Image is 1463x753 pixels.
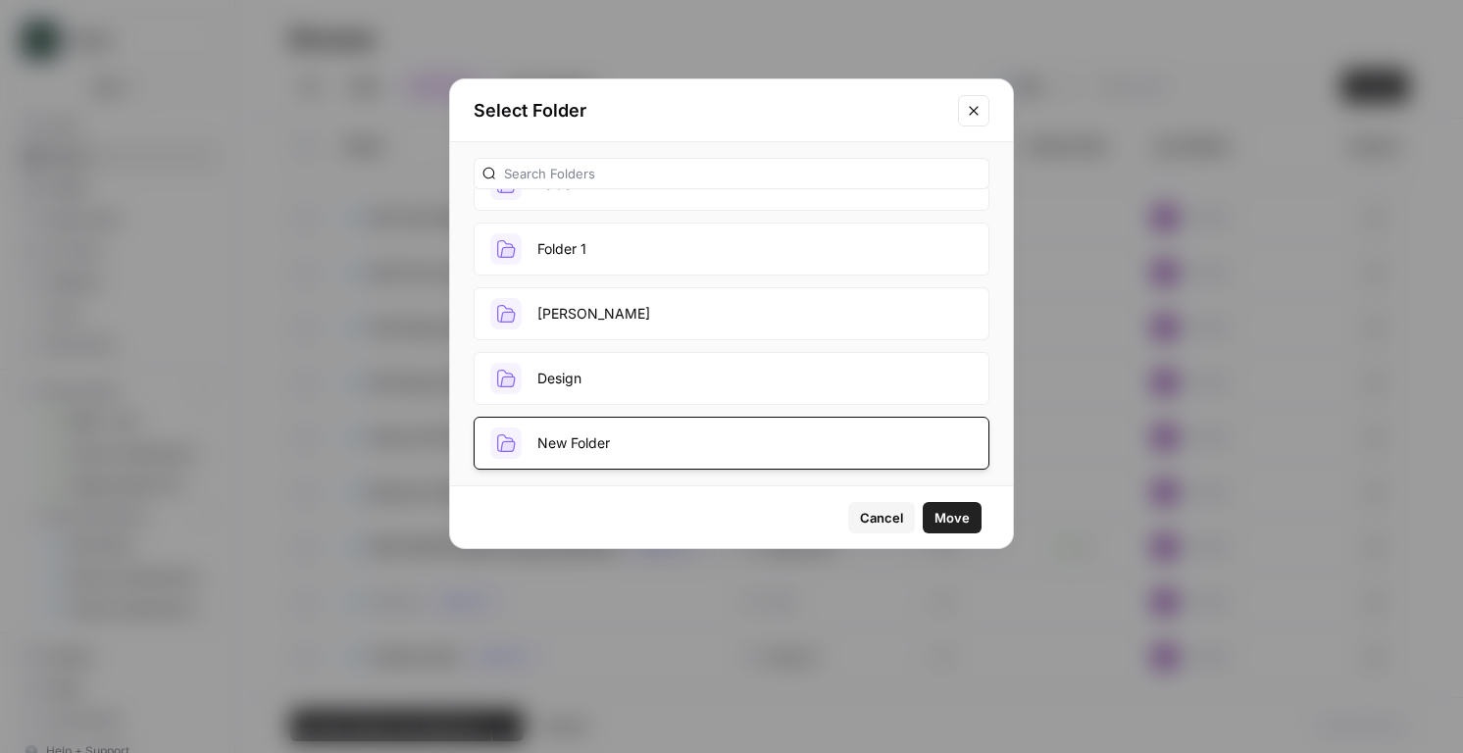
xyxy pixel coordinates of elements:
button: Close modal [958,95,989,126]
button: Cancel [848,502,915,533]
h2: Select Folder [474,97,946,125]
button: Folder 1 [474,223,989,276]
span: Move [934,508,970,527]
button: [PERSON_NAME] [474,287,989,340]
input: Search Folders [504,164,981,183]
button: New Folder [474,417,989,470]
span: Cancel [860,508,903,527]
button: Design [474,352,989,405]
button: Move [923,502,982,533]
